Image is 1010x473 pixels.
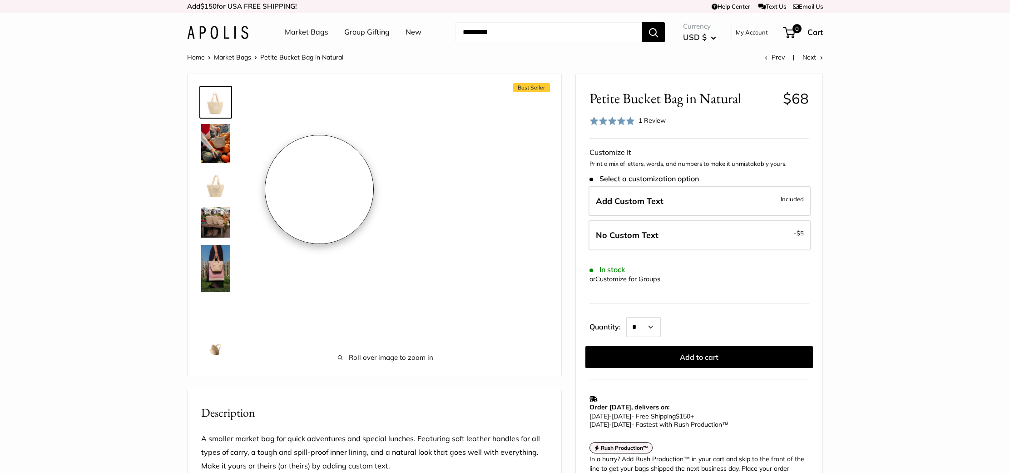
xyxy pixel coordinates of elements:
span: [DATE] [612,412,631,420]
span: [DATE] [589,420,609,428]
a: Petite Bucket Bag in Natural [199,122,232,165]
button: Search [642,22,665,42]
input: Search... [455,22,642,42]
a: Prev [765,53,785,61]
img: Petite Bucket Bag in Natural [201,170,230,199]
nav: Breadcrumb [187,51,343,63]
p: Print a mix of letters, words, and numbers to make it unmistakably yours. [589,159,809,169]
img: Apolis [187,26,248,39]
span: In stock [589,265,625,274]
span: Roll over image to zoom in [260,351,511,364]
label: Add Custom Text [589,186,811,216]
span: Petite Bucket Bag in Natural [260,53,343,61]
a: Petite Bucket Bag in Natural [199,298,232,330]
span: No Custom Text [596,230,658,240]
span: 1 Review [639,116,666,124]
span: USD $ [683,32,707,42]
a: Petite Bucket Bag in Natural [199,169,232,201]
a: 0 Cart [784,25,823,40]
strong: Order [DATE], delivers on: [589,403,669,411]
span: $150 [676,412,690,420]
button: Add to cart [585,346,813,368]
img: Petite Bucket Bag in Natural [201,245,230,292]
img: Petite Bucket Bag in Natural [201,124,230,163]
a: Market Bags [285,25,328,39]
span: Petite Bucket Bag in Natural [589,90,776,107]
span: Currency [683,20,716,33]
span: [DATE] [612,420,631,428]
a: Home [187,53,205,61]
button: USD $ [683,30,716,45]
a: Petite Bucket Bag in Natural [199,205,232,239]
p: A smaller market bag for quick adventures and special lunches. Featuring soft leather handles for... [201,432,548,473]
p: - Free Shipping + [589,412,804,428]
a: Petite Bucket Bag in Natural [199,334,232,367]
span: Select a customization option [589,174,699,183]
a: Text Us [758,3,786,10]
a: Group Gifting [344,25,390,39]
div: or [589,273,660,285]
a: My Account [736,27,768,38]
span: - [609,412,612,420]
a: Market Bags [214,53,251,61]
div: Customize It [589,146,809,159]
span: - [609,420,612,428]
span: 0 [792,24,802,33]
a: Customize for Groups [595,275,660,283]
span: Add Custom Text [596,196,663,206]
img: Petite Bucket Bag in Natural [201,88,230,117]
label: Quantity: [589,314,626,337]
img: Petite Bucket Bag in Natural [201,336,230,365]
h2: Description [201,404,548,422]
img: Petite Bucket Bag in Natural [201,207,230,238]
span: Included [781,194,804,204]
span: - [794,228,804,239]
a: Help Center [712,3,750,10]
a: New [406,25,421,39]
a: Petite Bucket Bag in Natural [199,86,232,119]
span: Best Seller [513,83,550,92]
span: $68 [783,90,809,107]
span: - Fastest with Rush Production™ [589,420,728,428]
a: Next [802,53,823,61]
label: Leave Blank [589,220,811,250]
strong: Rush Production™ [601,444,649,451]
span: [DATE] [589,412,609,420]
span: $5 [797,229,804,237]
span: Cart [807,27,823,37]
a: Email Us [793,3,823,10]
a: Petite Bucket Bag in Natural [199,243,232,294]
span: $150 [200,2,217,10]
